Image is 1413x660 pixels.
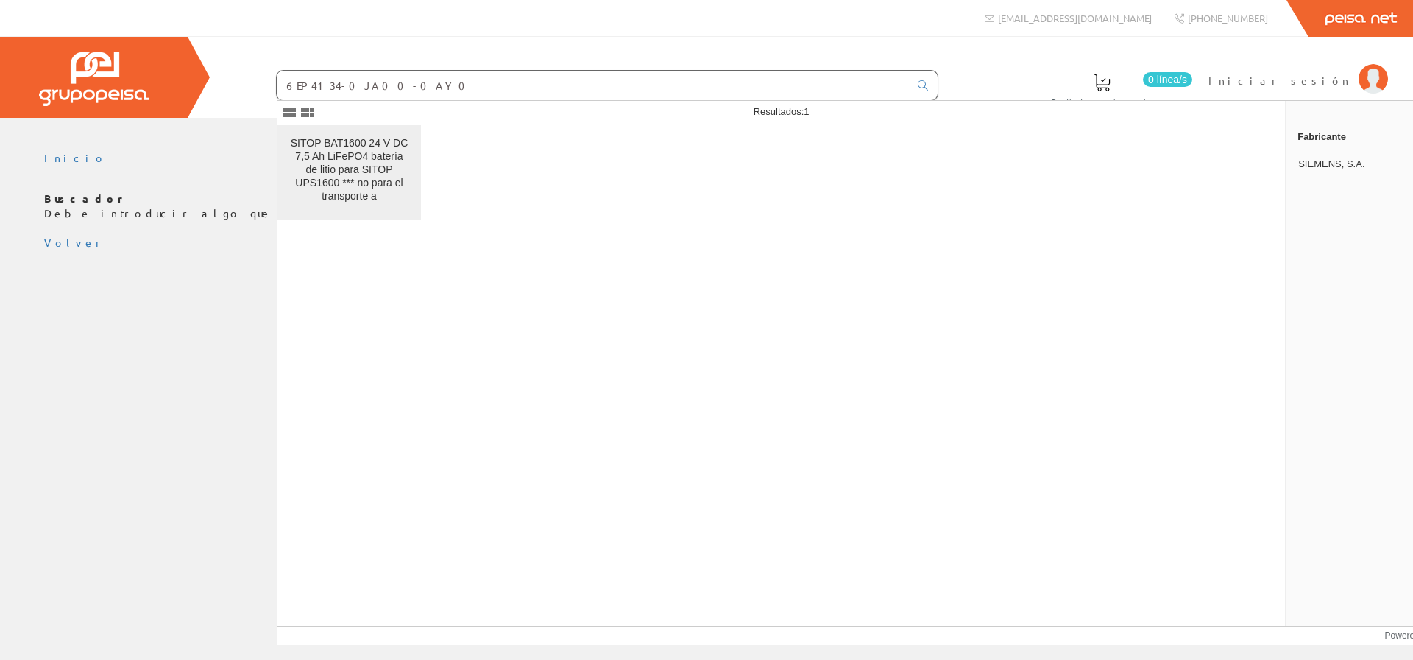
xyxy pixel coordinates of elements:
[44,192,1369,221] p: Debe introducir algo que buscar
[39,52,149,106] img: Grupo Peisa
[277,125,421,220] a: SITOP BAT1600 24 V DC 7,5 Ah LiFePO4 batería de litio para SITOP UPS1600 *** no para el transporte a
[1188,12,1268,24] span: [PHONE_NUMBER]
[1208,73,1351,88] span: Iniciar sesión
[754,106,810,117] span: Resultados:
[44,250,1369,263] div: © Grupo Peisa
[1208,61,1388,75] a: Iniciar sesión
[44,151,107,164] a: Inicio
[1143,72,1192,87] span: 0 línea/s
[44,192,129,205] b: Buscador
[277,71,909,100] input: Buscar ...
[1052,94,1152,109] span: Pedido actual
[804,106,809,117] span: 1
[44,236,106,249] a: Volver
[289,137,409,203] div: SITOP BAT1600 24 V DC 7,5 Ah LiFePO4 batería de litio para SITOP UPS1600 *** no para el transporte a
[998,12,1152,24] span: [EMAIL_ADDRESS][DOMAIN_NAME]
